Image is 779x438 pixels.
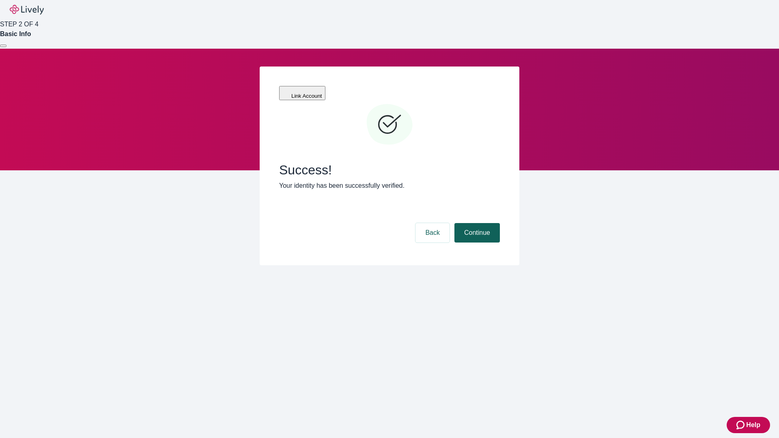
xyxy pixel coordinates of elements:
button: Zendesk support iconHelp [727,417,770,433]
svg: Checkmark icon [365,101,414,149]
span: Help [746,420,760,430]
span: Success! [279,162,500,178]
p: Your identity has been successfully verified. [279,181,500,191]
button: Back [415,223,450,243]
img: Lively [10,5,44,15]
button: Continue [454,223,500,243]
svg: Zendesk support icon [736,420,746,430]
button: Link Account [279,86,325,100]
